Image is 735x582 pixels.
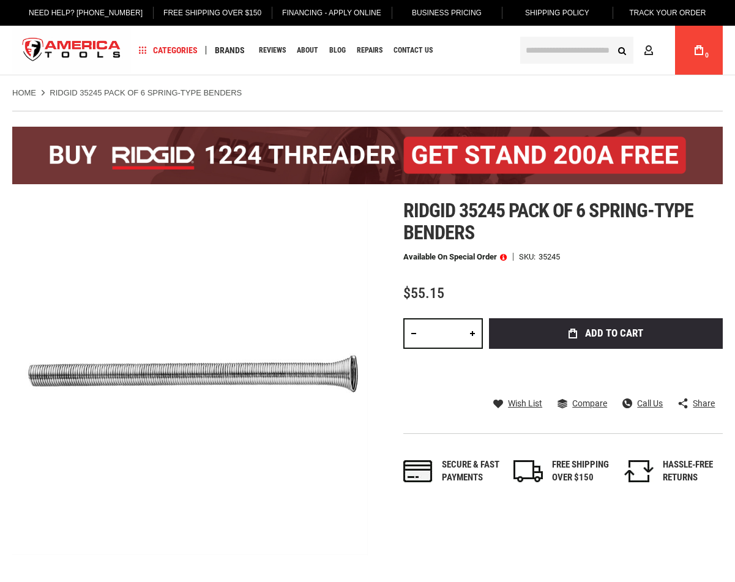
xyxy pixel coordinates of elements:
a: Repairs [351,42,388,59]
strong: RIDGID 35245 PACK OF 6 SPRING-TYPE BENDERS [50,88,242,97]
span: Categories [139,46,198,54]
img: shipping [513,460,543,482]
a: Compare [558,398,607,409]
span: Add to Cart [585,328,643,338]
p: Available on Special Order [403,253,507,261]
img: BOGO: Buy the RIDGID® 1224 Threader (26092), get the 92467 200A Stand FREE! [12,127,723,184]
span: Reviews [259,47,286,54]
a: Reviews [253,42,291,59]
strong: SKU [519,253,539,261]
img: RIDGID 35245 PACK OF 6 SPRING-TYPE BENDERS [12,200,368,555]
span: Brands [215,46,245,54]
a: store logo [12,28,131,73]
a: 0 [687,26,711,75]
span: Contact Us [394,47,433,54]
img: payments [403,460,433,482]
a: About [291,42,324,59]
div: FREE SHIPPING OVER $150 [552,458,612,485]
div: 35245 [539,253,560,261]
span: Wish List [508,399,542,408]
div: HASSLE-FREE RETURNS [663,458,723,485]
a: Brands [209,42,250,59]
button: Add to Cart [489,318,723,349]
a: Contact Us [388,42,438,59]
span: Share [693,399,715,408]
img: America Tools [12,28,131,73]
a: Home [12,88,36,99]
a: Categories [133,42,203,59]
span: About [297,47,318,54]
span: Compare [572,399,607,408]
span: Blog [329,47,346,54]
span: Repairs [357,47,382,54]
a: Wish List [493,398,542,409]
button: Search [610,39,633,62]
span: 0 [705,52,709,59]
span: Call Us [637,399,663,408]
a: Call Us [622,398,663,409]
a: Blog [324,42,351,59]
div: Secure & fast payments [442,458,502,485]
iframe: Secure express checkout frame [487,353,725,357]
span: $55.15 [403,285,444,302]
img: returns [624,460,654,482]
span: Shipping Policy [525,9,589,17]
span: Ridgid 35245 pack of 6 spring-type benders [403,199,693,244]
